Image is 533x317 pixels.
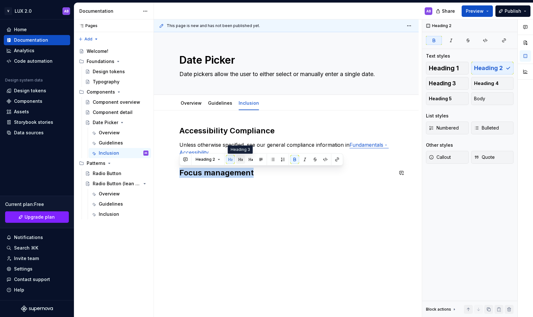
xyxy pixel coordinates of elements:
[471,92,514,105] button: Body
[83,107,151,117] a: Component detail
[25,214,55,220] span: Upgrade plan
[83,97,151,107] a: Component overview
[4,107,70,117] a: Assets
[181,100,202,106] a: Overview
[466,8,484,14] span: Preview
[426,151,469,164] button: Callout
[426,9,431,14] div: AB
[429,154,451,160] span: Callout
[426,92,469,105] button: Heading 5
[471,151,514,164] button: Quote
[426,142,453,148] div: Other styles
[83,77,151,87] a: Typography
[14,276,50,283] div: Contact support
[89,209,151,219] a: Inclusion
[178,53,392,68] textarea: Date Picker
[93,99,140,105] div: Component overview
[144,150,148,156] div: AB
[179,126,275,135] strong: Accessibility Compliance
[89,138,151,148] a: Guidelines
[14,37,48,43] div: Documentation
[14,287,24,293] div: Help
[471,77,514,90] button: Heading 4
[79,8,140,14] div: Documentation
[474,125,499,131] span: Bulleted
[76,35,100,44] button: Add
[14,245,38,251] div: Search ⌘K
[4,253,70,264] a: Invite team
[429,65,459,71] span: Heading 1
[179,168,254,177] strong: Focus management
[205,96,235,109] div: Guidelines
[426,113,449,119] div: List styles
[99,140,123,146] div: Guidelines
[15,8,32,14] div: LUX 2.0
[14,109,29,115] div: Assets
[474,154,495,160] span: Quote
[93,180,141,187] div: Radio Button (lean approach)
[1,4,73,18] button: VLUX 2.0AB
[4,264,70,274] a: Settings
[179,141,393,156] p: Unless otherwise specified, see our general compliance information in .
[99,201,123,207] div: Guidelines
[14,88,46,94] div: Design tokens
[83,179,151,189] a: Radio Button (lean approach)
[495,5,530,17] button: Publish
[14,266,32,272] div: Settings
[14,119,53,125] div: Storybook stories
[76,56,151,67] div: Foundations
[4,232,70,243] button: Notifications
[93,79,119,85] div: Typography
[4,96,70,106] a: Components
[87,48,108,54] div: Welcome!
[89,128,151,138] a: Overview
[99,191,120,197] div: Overview
[99,211,119,217] div: Inclusion
[178,96,204,109] div: Overview
[93,119,118,126] div: Date Picker
[4,128,70,138] a: Data sources
[239,100,259,106] a: Inclusion
[429,95,452,102] span: Heading 5
[4,25,70,35] a: Home
[89,189,151,199] a: Overview
[14,255,39,262] div: Invite team
[4,285,70,295] button: Help
[93,109,133,116] div: Component detail
[76,46,151,219] div: Page tree
[4,35,70,45] a: Documentation
[87,89,115,95] div: Components
[426,307,451,312] div: Block actions
[236,96,262,109] div: Inclusion
[14,58,53,64] div: Code automation
[5,201,69,208] div: Current plan : Free
[76,87,151,97] div: Components
[83,117,151,128] a: Date Picker
[99,130,120,136] div: Overview
[64,9,69,14] div: AB
[21,306,53,312] svg: Supernova Logo
[193,155,223,164] button: Heading 2
[433,5,459,17] button: Share
[196,157,215,162] span: Heading 2
[4,243,70,253] button: Search ⌘K
[5,78,43,83] div: Design system data
[76,23,97,28] div: Pages
[14,98,42,104] div: Components
[4,117,70,127] a: Storybook stories
[208,100,232,106] a: Guidelines
[426,77,469,90] button: Heading 3
[93,170,121,177] div: Radio Button
[4,56,70,66] a: Code automation
[14,234,43,241] div: Notifications
[14,47,34,54] div: Analytics
[4,86,70,96] a: Design tokens
[429,125,459,131] span: Numbered
[462,5,493,17] button: Preview
[4,46,70,56] a: Analytics
[474,95,485,102] span: Body
[426,53,450,59] div: Text styles
[14,130,44,136] div: Data sources
[505,8,521,14] span: Publish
